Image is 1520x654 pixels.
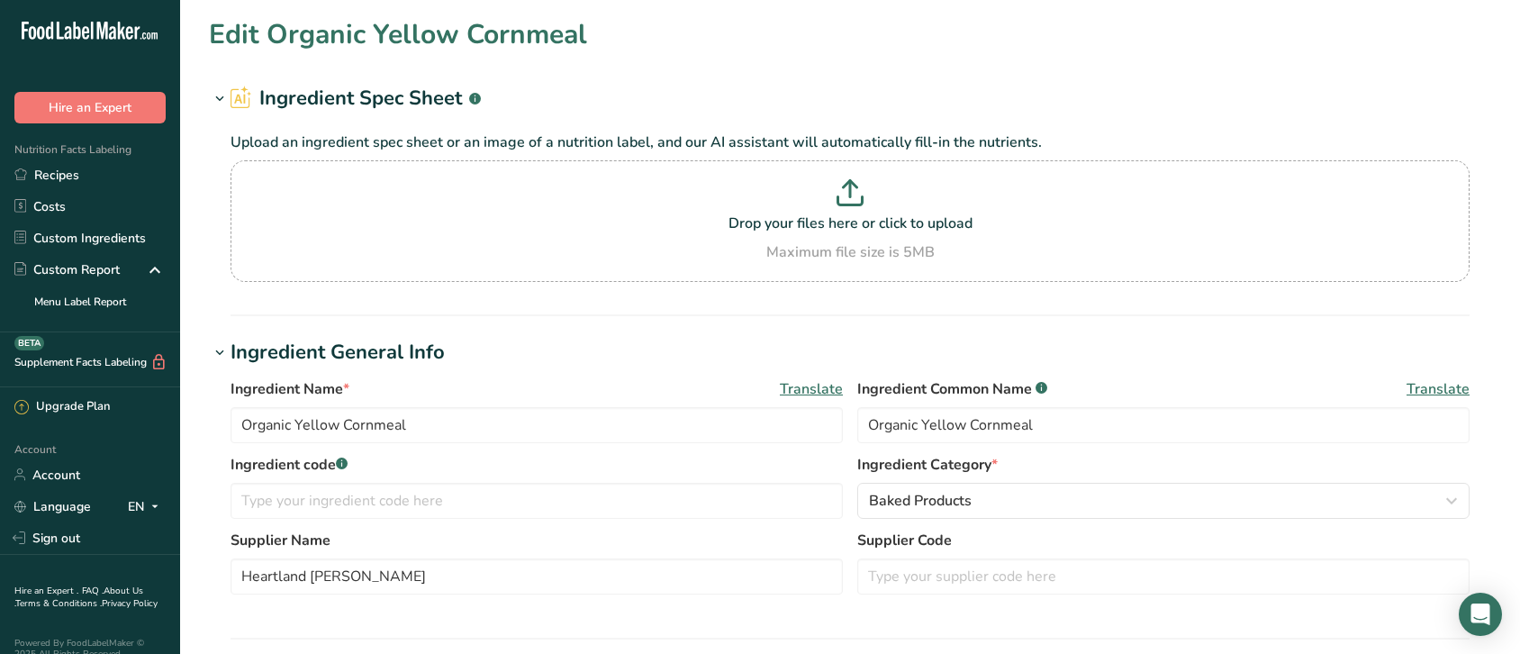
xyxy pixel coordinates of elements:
[209,14,587,55] h1: Edit Organic Yellow Cornmeal
[231,84,481,114] h2: Ingredient Spec Sheet
[14,585,143,610] a: About Us .
[231,483,843,519] input: Type your ingredient code here
[231,407,843,443] input: Type your ingredient name here
[231,454,843,476] label: Ingredient code
[14,585,78,597] a: Hire an Expert .
[231,378,349,400] span: Ingredient Name
[128,495,166,517] div: EN
[14,336,44,350] div: BETA
[780,378,843,400] span: Translate
[231,530,843,551] label: Supplier Name
[231,559,843,595] input: Type your supplier name here
[857,559,1470,595] input: Type your supplier code here
[857,378,1047,400] span: Ingredient Common Name
[869,490,972,512] span: Baked Products
[857,454,1470,476] label: Ingredient Category
[82,585,104,597] a: FAQ .
[1459,593,1502,636] div: Open Intercom Messenger
[15,597,102,610] a: Terms & Conditions .
[14,491,91,522] a: Language
[857,530,1470,551] label: Supplier Code
[235,241,1465,263] div: Maximum file size is 5MB
[857,407,1470,443] input: Type an alternate ingredient name if you have
[102,597,158,610] a: Privacy Policy
[231,132,1470,153] p: Upload an ingredient spec sheet or an image of a nutrition label, and our AI assistant will autom...
[14,92,166,123] button: Hire an Expert
[235,213,1465,234] p: Drop your files here or click to upload
[14,260,120,279] div: Custom Report
[1407,378,1470,400] span: Translate
[857,483,1470,519] button: Baked Products
[14,398,110,416] div: Upgrade Plan
[231,338,445,368] div: Ingredient General Info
